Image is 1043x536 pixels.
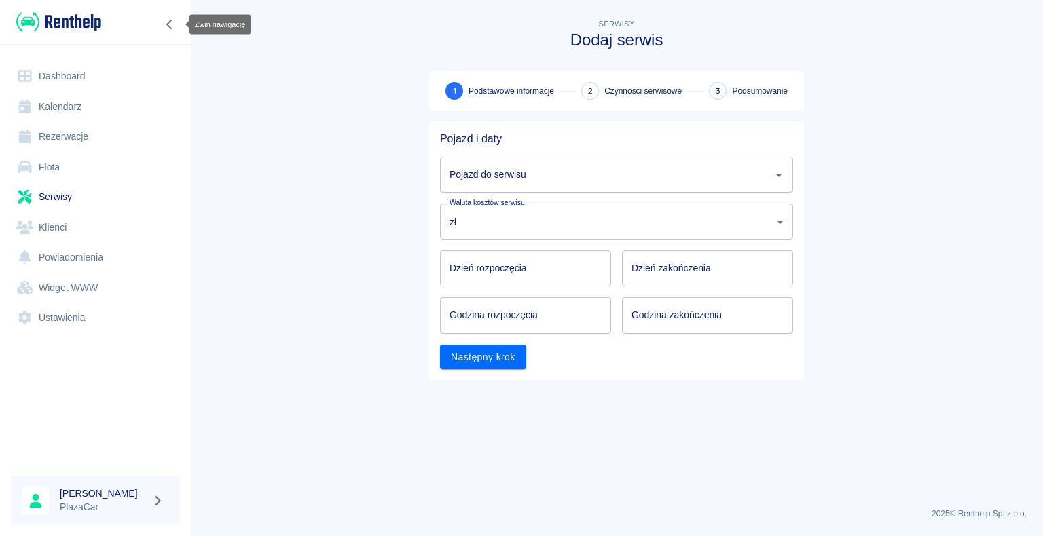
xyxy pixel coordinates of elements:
p: 2025 © Renthelp Sp. z o.o. [206,508,1027,520]
span: 2 [588,84,593,98]
p: PlazaCar [60,500,147,514]
input: DD.MM.YYYY [440,250,611,286]
h5: Pojazd i daty [440,132,793,146]
a: Rezerwacje [11,121,180,152]
div: Zwiń nawigację [189,15,251,35]
span: Podstawowe informacje [469,85,554,97]
a: Renthelp logo [11,11,101,33]
label: Waluta kosztów serwisu [450,197,525,208]
a: Kalendarz [11,92,180,122]
a: Serwisy [11,182,180,212]
button: Zwiń nawigację [160,16,180,33]
span: 1 [453,84,456,98]
div: zł [440,204,793,240]
input: hh:mm [622,297,784,333]
a: Flota [11,152,180,183]
a: Widget WWW [11,273,180,303]
input: hh:mm [440,297,602,333]
span: 3 [715,84,720,98]
span: Czynności serwisowe [604,85,682,97]
h3: Dodaj serwis [429,31,804,50]
a: Dashboard [11,61,180,92]
img: Renthelp logo [16,11,101,33]
button: Otwórz [769,166,788,185]
a: Klienci [11,212,180,243]
button: Następny krok [440,345,526,370]
h6: [PERSON_NAME] [60,486,147,500]
a: Ustawienia [11,303,180,333]
span: Podsumowanie [732,85,788,97]
input: DD.MM.YYYY [622,250,793,286]
span: Serwisy [599,20,635,28]
a: Powiadomienia [11,242,180,273]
